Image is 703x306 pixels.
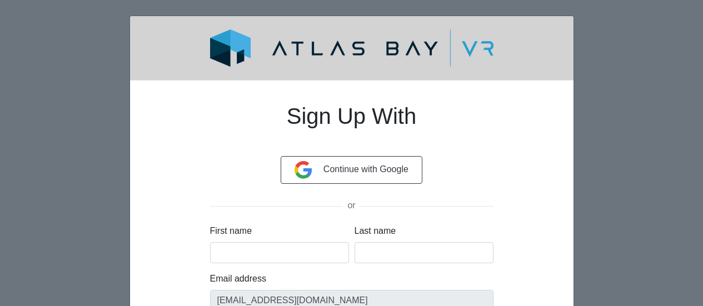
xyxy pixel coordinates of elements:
[183,29,520,67] img: logo
[343,200,360,210] span: or
[355,224,396,238] label: Last name
[323,164,408,174] span: Continue with Google
[210,89,493,156] h1: Sign Up With
[210,272,266,285] label: Email address
[210,224,252,238] label: First name
[8,284,74,306] iframe: Ybug feedback widget
[281,156,422,184] button: Continue with Google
